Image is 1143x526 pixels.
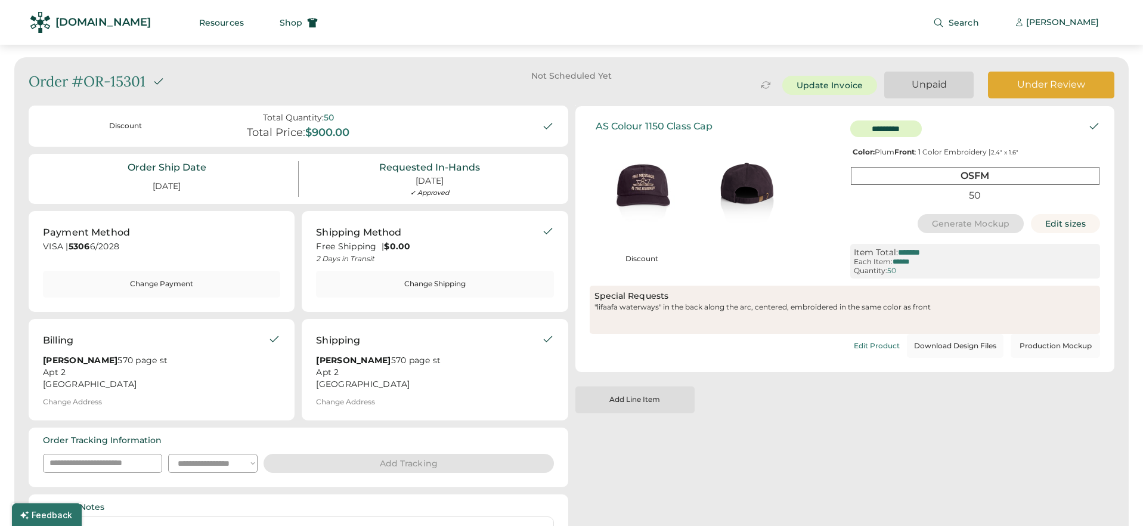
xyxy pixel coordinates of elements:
[324,113,334,123] div: 50
[594,254,689,264] div: Discount
[185,11,258,35] button: Resources
[854,342,900,350] div: Edit Product
[316,225,401,240] div: Shipping Method
[854,267,887,275] div: Quantity:
[899,78,959,91] div: Unpaid
[128,161,206,174] div: Order Ship Date
[410,188,449,197] div: ✓ Approved
[43,241,280,256] div: VISA | 6/2028
[851,167,1099,184] div: OSFM
[384,241,410,252] strong: $0.00
[894,147,915,156] strong: Front
[782,76,877,95] button: Update Invoice
[43,398,102,406] div: Change Address
[919,11,993,35] button: Search
[30,12,51,33] img: Rendered Logo - Screens
[918,214,1024,233] button: Generate Mockup
[43,355,117,366] strong: [PERSON_NAME]
[694,137,798,241] img: generate-image
[138,176,195,197] div: [DATE]
[280,18,302,27] span: Shop
[851,187,1099,203] div: 50
[1011,334,1100,358] button: Production Mockup
[316,333,360,348] div: Shipping
[43,435,162,447] div: Order Tracking Information
[247,126,305,140] div: Total Price:
[949,18,979,27] span: Search
[316,398,375,406] div: Change Address
[265,11,332,35] button: Shop
[1002,78,1100,91] div: Under Review
[590,137,694,241] img: generate-image
[575,386,695,413] button: Add Line Item
[29,72,145,92] div: Order #OR-15301
[43,502,104,513] div: Internal Notes
[1031,214,1100,233] button: Edit sizes
[853,147,875,156] strong: Color:
[497,72,646,80] div: Not Scheduled Yet
[379,161,480,174] div: Requested In-Hands
[305,126,349,140] div: $900.00
[43,225,130,240] div: Payment Method
[854,258,893,266] div: Each Item:
[991,148,1018,156] font: 2.4" x 1.6"
[263,113,324,123] div: Total Quantity:
[43,355,268,391] div: 570 page st Apt 2 [GEOGRAPHIC_DATA]
[69,241,90,252] strong: 5306
[854,247,898,258] div: Item Total:
[50,121,202,131] div: Discount
[850,148,1100,156] div: Plum : 1 Color Embroidery |
[594,302,1096,329] div: "lifaafa waterways" in the back along the arc, centered, embroidered in the same color as front
[887,267,896,275] div: 50
[594,290,1096,302] div: Special Requests
[907,334,1003,358] button: Download Design Files
[316,271,553,298] button: Change Shipping
[316,355,541,391] div: 570 page st Apt 2 [GEOGRAPHIC_DATA]
[264,454,554,473] button: Add Tracking
[416,175,444,187] div: [DATE]
[1086,472,1138,524] iframe: Front Chat
[55,15,151,30] div: [DOMAIN_NAME]
[316,241,541,253] div: Free Shipping |
[43,271,280,298] button: Change Payment
[316,355,391,366] strong: [PERSON_NAME]
[1026,17,1099,29] div: [PERSON_NAME]
[43,333,73,348] div: Billing
[596,120,713,132] div: AS Colour 1150 Class Cap
[316,254,541,264] div: 2 Days in Transit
